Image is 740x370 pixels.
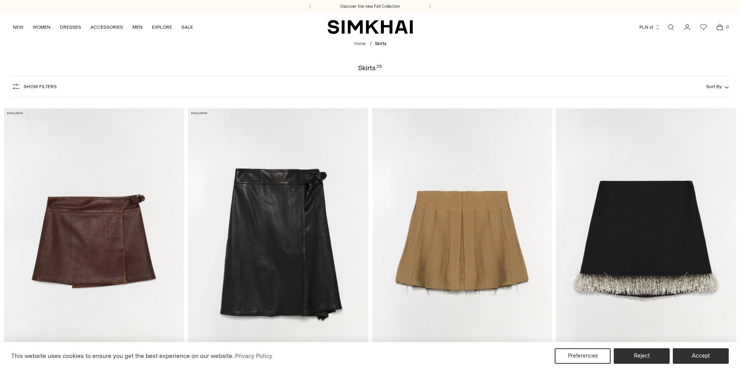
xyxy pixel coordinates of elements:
button: Sort By [706,82,729,91]
span: Sort By [706,84,722,89]
a: Go to the account page [679,19,695,35]
a: Home [354,41,366,46]
button: Show Filters [11,80,57,93]
span: Show Filters [24,84,57,89]
a: Privacy Policy (opens in a new tab) [234,350,273,362]
span: 0 [724,23,731,30]
a: Open search modal [663,19,679,35]
button: Reject [614,348,670,364]
a: DRESSES [60,19,81,36]
div: 25 [376,64,382,71]
a: SALE [181,19,193,36]
a: SIMKHAI [327,19,413,35]
a: ACCESSORIES [91,19,123,36]
button: PLN zł [639,19,660,36]
a: MEN [132,19,143,36]
nav: breadcrumbs [354,41,386,47]
button: Preferences [555,348,611,364]
a: Open cart modal [712,19,728,35]
div: / [370,41,372,47]
h1: Skirts [358,64,381,71]
span: Skirts [375,41,386,46]
a: NEW [13,19,23,36]
a: EXPLORE [152,19,172,36]
a: Discover the new Fall Collection [340,3,400,10]
button: Accept [673,348,729,364]
span: This website uses cookies to ensure you get the best experience on our website. [11,352,234,360]
a: Wishlist [696,19,711,35]
a: WOMEN [33,19,50,36]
